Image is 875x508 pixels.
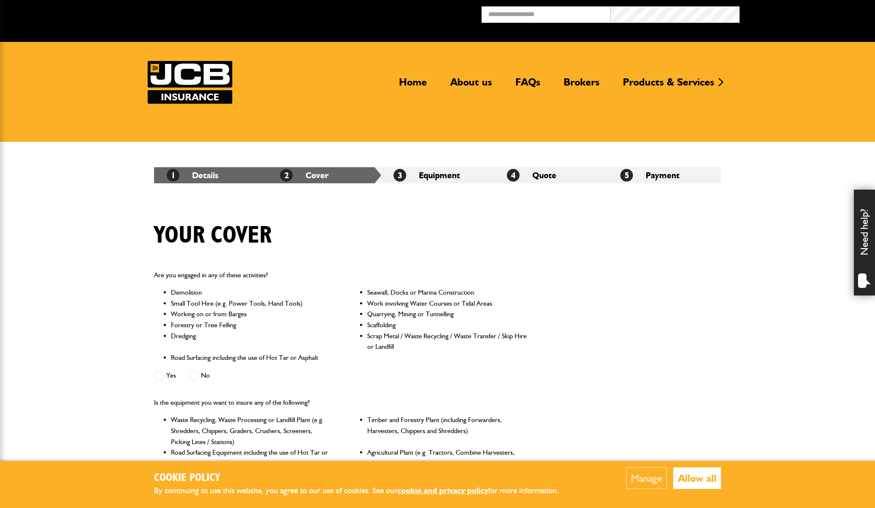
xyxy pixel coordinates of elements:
li: Timber and Forestry Plant (including Forwarders, Harvesters, Chippers and Shredders) [367,414,528,447]
li: Scaffolding [367,320,528,331]
li: Small Tool Hire (e.g. Power Tools, Hand Tools) [171,298,331,309]
li: Working on or from Barges [171,309,331,320]
label: Yes [154,370,176,381]
a: JCB Insurance Services [148,61,232,104]
li: Agricultural Plant (e.g. Tractors, Combine Harvesters, Balers) [367,447,528,469]
a: Home [393,76,433,95]
span: 5 [620,169,633,182]
a: About us [444,76,498,95]
li: Equipment [381,167,494,183]
li: Scrap Metal / Waste Recycling / Waste Transfer / Skip Hire or Landfill [367,331,528,352]
h2: Cookie Policy [154,472,573,485]
span: 1 [167,169,179,182]
li: Seawall, Docks or Marina Construction [367,287,528,298]
li: Road Surfacing including the use of Hot Tar or Asphalt [171,352,331,363]
li: Work involving Water Courses or Tidal Areas [367,298,528,309]
span: 3 [393,169,406,182]
li: Demolition [171,287,331,298]
button: Allow all [673,467,721,489]
p: By continuing to use this website, you agree to our use of cookies. See our for more information. [154,484,573,497]
p: Is the equipment you want to insure any of the following? [154,397,528,408]
li: Forestry or Tree Felling [171,320,331,331]
li: Cover [267,167,381,183]
li: Road Surfacing Equipment including the use of Hot Tar or Asphalt [171,447,331,469]
li: Quote [494,167,608,183]
a: Products & Services [616,76,721,95]
a: 1Details [167,170,218,180]
li: Quarrying, Mining or Tunnelling [367,309,528,320]
a: cookie and privacy policy [397,486,488,495]
li: Payment [608,167,721,183]
p: Are you engaged in any of these activities? [154,270,528,281]
span: 2 [280,169,293,182]
button: Manage [626,467,667,489]
li: Waste Recycling, Waste Processing or Landfill Plant (e.g. Shredders, Chippers, Graders, Crushers,... [171,414,331,447]
h1: Your cover [154,221,272,250]
a: FAQs [509,76,547,95]
div: Need help? [854,190,875,295]
a: Brokers [557,76,606,95]
label: No [189,370,210,381]
span: 4 [507,169,520,182]
button: Broker Login [740,6,869,19]
li: Dredging [171,331,331,352]
img: JCB Insurance Services logo [148,61,232,104]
